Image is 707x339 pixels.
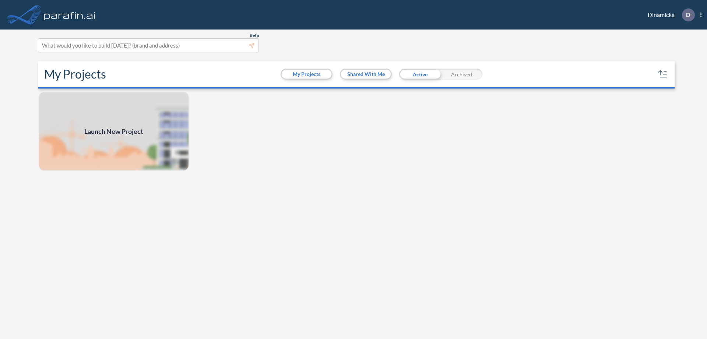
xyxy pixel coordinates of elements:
[657,68,669,80] button: sort
[686,11,690,18] p: D
[282,70,331,79] button: My Projects
[38,91,189,171] img: add
[42,7,97,22] img: logo
[637,8,701,21] div: Dinamicka
[399,69,441,80] div: Active
[38,91,189,171] a: Launch New Project
[84,127,143,136] span: Launch New Project
[44,67,106,81] h2: My Projects
[250,32,259,38] span: Beta
[341,70,391,79] button: Shared With Me
[441,69,482,80] div: Archived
